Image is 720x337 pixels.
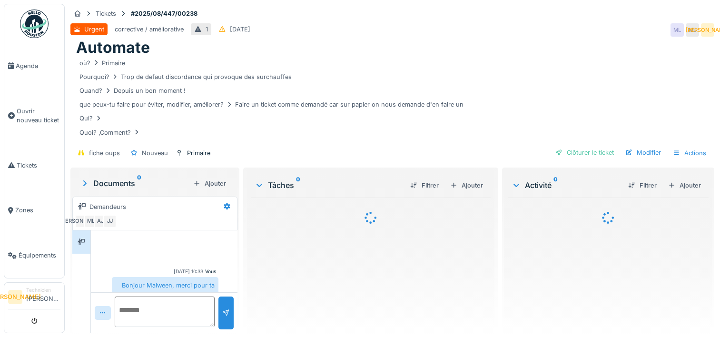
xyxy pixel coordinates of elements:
div: Activité [512,179,621,191]
div: Pourquoi? Trop de defaut discordance qui provoque des surchauffes [79,72,292,81]
div: Demandeurs [89,202,126,211]
div: Quand? Depuis un bon moment ! [79,86,186,95]
div: que peux-tu faire pour éviter, modifier, améliorer? Faire un ticket comme demandé car sur papier ... [79,100,464,109]
div: Ajouter [189,177,230,190]
h1: Automate [76,39,150,57]
div: Quoi? ,Comment? [79,128,140,137]
sup: 0 [137,178,141,189]
sup: 0 [296,179,300,191]
span: Tickets [17,161,60,170]
span: Équipements [19,251,60,260]
div: Ajouter [446,179,487,192]
div: ML [84,215,98,228]
div: [PERSON_NAME] [701,23,714,37]
div: AJ [94,215,107,228]
div: fiche oups [89,149,120,158]
div: Primaire [187,149,210,158]
div: [DATE] 10:33 [174,268,203,275]
div: Documents [80,178,189,189]
img: Badge_color-CXgf-gQk.svg [20,10,49,38]
sup: 0 [553,179,558,191]
div: Qui? [79,114,102,123]
div: [PERSON_NAME] [75,215,88,228]
div: 1 [206,25,208,34]
span: Zones [15,206,60,215]
li: [PERSON_NAME] [26,287,60,307]
div: Filtrer [406,179,443,192]
div: Clôturer le ticket [552,146,618,159]
div: Urgent [84,25,104,34]
div: Modifier [621,146,665,159]
a: Équipements [4,233,64,278]
div: Nouveau [142,149,168,158]
div: où? Primaire [79,59,125,68]
a: Tickets [4,143,64,188]
strong: #2025/08/447/00238 [127,9,201,18]
div: Actions [669,146,710,160]
div: Tâches [255,179,403,191]
a: Zones [4,188,64,233]
div: JJ [103,215,117,228]
div: corrective / améliorative [115,25,184,34]
div: [DATE] [230,25,250,34]
a: Agenda [4,43,64,89]
div: Technicien [26,287,60,294]
span: Agenda [16,61,60,70]
div: Filtrer [624,179,661,192]
span: Ouvrir nouveau ticket [17,107,60,125]
a: Ouvrir nouveau ticket [4,89,64,143]
li: [PERSON_NAME] [8,290,22,304]
a: [PERSON_NAME] Technicien[PERSON_NAME] [8,287,60,309]
div: Vous [205,268,217,275]
div: ML [671,23,684,37]
div: Tickets [96,9,116,18]
div: ML [686,23,699,37]
div: Ajouter [664,179,705,192]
